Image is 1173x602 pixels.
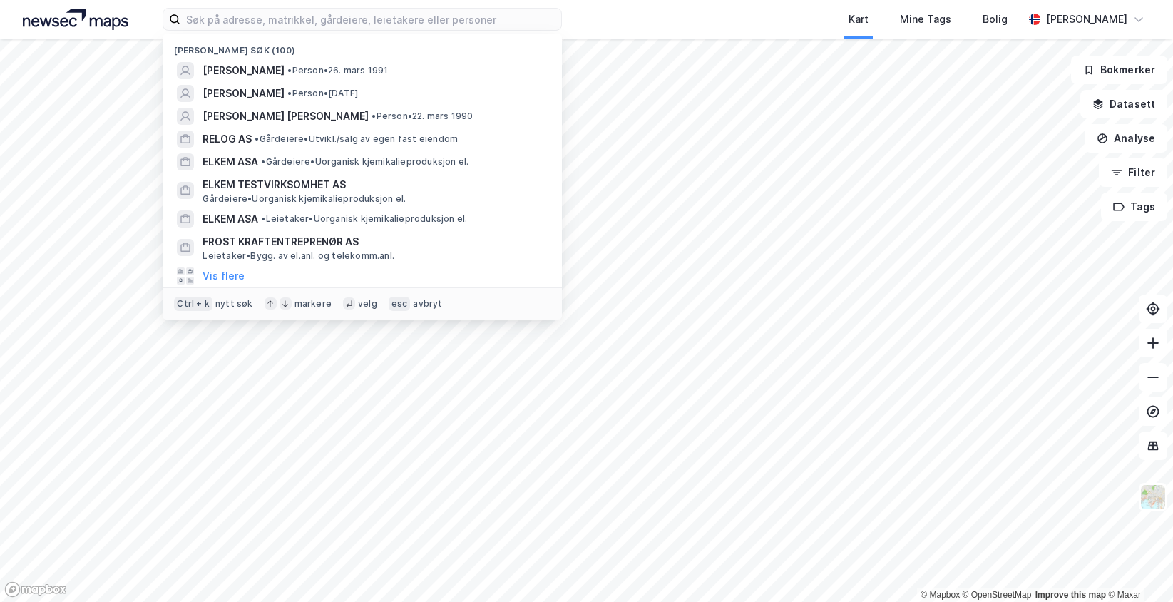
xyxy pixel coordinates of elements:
input: Søk på adresse, matrikkel, gårdeiere, leietakere eller personer [180,9,561,30]
button: Vis flere [203,267,245,285]
span: [PERSON_NAME] [203,85,285,102]
span: [PERSON_NAME] [PERSON_NAME] [203,108,369,125]
iframe: Chat Widget [1102,534,1173,602]
div: esc [389,297,411,311]
a: Improve this map [1035,590,1106,600]
div: [PERSON_NAME] søk (100) [163,34,562,59]
span: Leietaker • Uorganisk kjemikalieproduksjon el. [261,213,467,225]
div: markere [294,298,332,310]
div: Bolig [983,11,1008,28]
a: OpenStreetMap [963,590,1032,600]
div: Mine Tags [900,11,951,28]
span: Leietaker • Bygg. av el.anl. og telekomm.anl. [203,250,394,262]
div: Kart [849,11,869,28]
img: Z [1139,484,1167,511]
span: Gårdeiere • Uorganisk kjemikalieproduksjon el. [203,193,406,205]
div: avbryt [413,298,442,310]
span: • [372,111,376,121]
span: Gårdeiere • Utvikl./salg av egen fast eiendom [255,133,458,145]
span: ELKEM ASA [203,210,258,228]
span: FROST KRAFTENTREPRENØR AS [203,233,545,250]
span: • [261,213,265,224]
span: RELOG AS [203,131,252,148]
span: Gårdeiere • Uorganisk kjemikalieproduksjon el. [261,156,468,168]
button: Tags [1101,193,1167,221]
button: Bokmerker [1071,56,1167,84]
span: • [287,65,292,76]
div: velg [358,298,377,310]
span: • [255,133,259,144]
div: Ctrl + k [174,297,212,311]
img: logo.a4113a55bc3d86da70a041830d287a7e.svg [23,9,128,30]
span: [PERSON_NAME] [203,62,285,79]
button: Analyse [1085,124,1167,153]
a: Mapbox homepage [4,581,67,598]
span: • [261,156,265,167]
a: Mapbox [921,590,960,600]
span: ELKEM ASA [203,153,258,170]
span: Person • 26. mars 1991 [287,65,388,76]
span: Person • 22. mars 1990 [372,111,473,122]
button: Filter [1099,158,1167,187]
div: nytt søk [215,298,253,310]
span: • [287,88,292,98]
div: [PERSON_NAME] [1046,11,1127,28]
span: Person • [DATE] [287,88,358,99]
button: Datasett [1080,90,1167,118]
span: ELKEM TESTVIRKSOMHET AS [203,176,545,193]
